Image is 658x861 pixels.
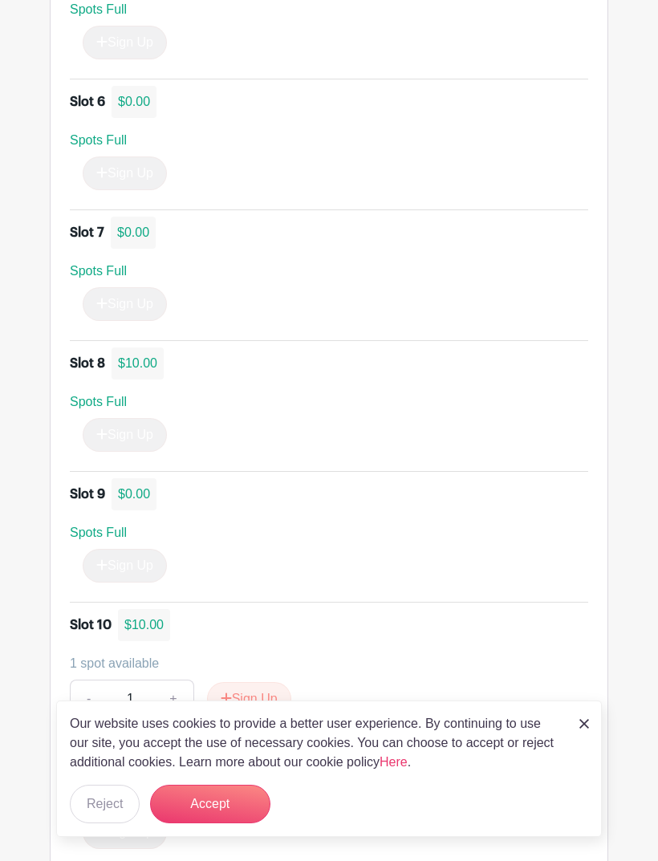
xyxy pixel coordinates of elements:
[70,264,127,278] span: Spots Full
[70,654,575,673] div: 1 spot available
[579,719,589,729] img: close_button-5f87c8562297e5c2d7936805f587ecaba9071eb48480494691a3f1689db116b3.svg
[70,680,107,718] a: -
[380,755,408,769] a: Here
[70,92,105,112] div: Slot 6
[70,395,127,408] span: Spots Full
[70,485,105,504] div: Slot 9
[153,680,193,718] a: +
[70,133,127,147] span: Spots Full
[70,785,140,823] button: Reject
[112,86,156,118] div: $0.00
[112,347,164,380] div: $10.00
[207,682,291,716] button: Sign Up
[70,223,104,242] div: Slot 7
[70,714,563,772] p: Our website uses cookies to provide a better user experience. By continuing to use our site, you ...
[70,2,127,16] span: Spots Full
[150,785,270,823] button: Accept
[70,615,112,635] div: Slot 10
[70,354,105,373] div: Slot 8
[111,217,156,249] div: $0.00
[118,609,170,641] div: $10.00
[70,526,127,539] span: Spots Full
[112,478,156,510] div: $0.00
